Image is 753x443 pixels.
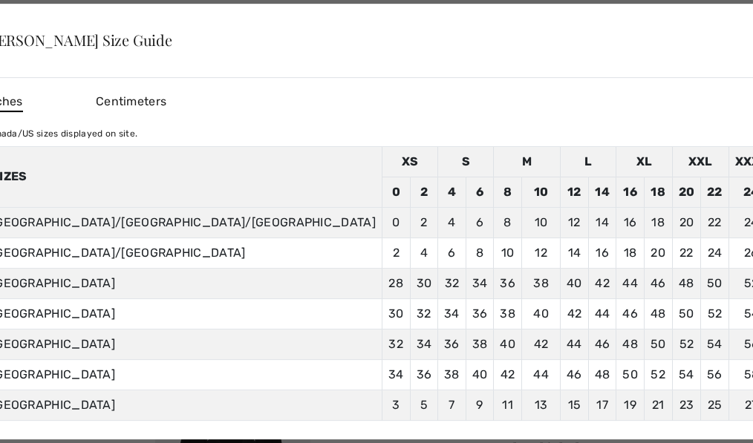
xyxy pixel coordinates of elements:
[672,146,728,177] td: XXL
[521,207,560,237] td: 10
[34,10,65,24] span: Help
[382,390,410,420] td: 3
[466,268,494,298] td: 34
[466,359,494,390] td: 40
[672,177,701,207] td: 20
[438,146,494,177] td: S
[588,268,616,298] td: 42
[701,359,729,390] td: 56
[466,329,494,359] td: 38
[382,207,410,237] td: 0
[588,359,616,390] td: 48
[438,390,466,420] td: 7
[466,390,494,420] td: 9
[494,207,522,237] td: 8
[644,268,672,298] td: 46
[588,237,616,268] td: 16
[644,237,672,268] td: 20
[644,390,672,420] td: 21
[410,177,438,207] td: 2
[561,268,589,298] td: 40
[672,390,701,420] td: 23
[521,177,560,207] td: 10
[588,329,616,359] td: 46
[616,146,672,177] td: XL
[494,298,522,329] td: 38
[410,329,438,359] td: 34
[672,207,701,237] td: 20
[701,390,729,420] td: 25
[616,329,645,359] td: 48
[561,237,589,268] td: 14
[410,268,438,298] td: 30
[616,298,645,329] td: 46
[466,237,494,268] td: 8
[494,146,561,177] td: M
[561,207,589,237] td: 12
[561,390,589,420] td: 15
[438,298,466,329] td: 34
[701,329,729,359] td: 54
[644,207,672,237] td: 18
[410,298,438,329] td: 32
[521,390,560,420] td: 13
[672,237,701,268] td: 22
[438,268,466,298] td: 32
[494,237,522,268] td: 10
[410,390,438,420] td: 5
[561,359,589,390] td: 46
[588,298,616,329] td: 44
[672,329,701,359] td: 52
[410,207,438,237] td: 2
[561,146,616,177] td: L
[616,207,645,237] td: 16
[588,177,616,207] td: 14
[644,177,672,207] td: 18
[672,298,701,329] td: 50
[96,94,166,108] span: Centimeters
[382,359,410,390] td: 34
[616,177,645,207] td: 16
[382,268,410,298] td: 28
[616,359,645,390] td: 50
[410,237,438,268] td: 4
[466,177,494,207] td: 6
[616,390,645,420] td: 19
[672,359,701,390] td: 54
[494,359,522,390] td: 42
[382,237,410,268] td: 2
[561,329,589,359] td: 44
[616,268,645,298] td: 44
[382,177,410,207] td: 0
[438,207,466,237] td: 4
[588,207,616,237] td: 14
[410,359,438,390] td: 36
[644,298,672,329] td: 48
[588,390,616,420] td: 17
[521,268,560,298] td: 38
[616,237,645,268] td: 18
[466,298,494,329] td: 36
[644,359,672,390] td: 52
[644,329,672,359] td: 50
[494,329,522,359] td: 40
[438,329,466,359] td: 36
[438,177,466,207] td: 4
[521,298,560,329] td: 40
[701,177,729,207] td: 22
[521,359,560,390] td: 44
[521,237,560,268] td: 12
[561,177,589,207] td: 12
[701,268,729,298] td: 50
[701,207,729,237] td: 22
[466,207,494,237] td: 6
[494,268,522,298] td: 36
[438,359,466,390] td: 38
[494,390,522,420] td: 11
[382,298,410,329] td: 30
[561,298,589,329] td: 42
[701,298,729,329] td: 52
[494,177,522,207] td: 8
[438,237,466,268] td: 6
[701,237,729,268] td: 24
